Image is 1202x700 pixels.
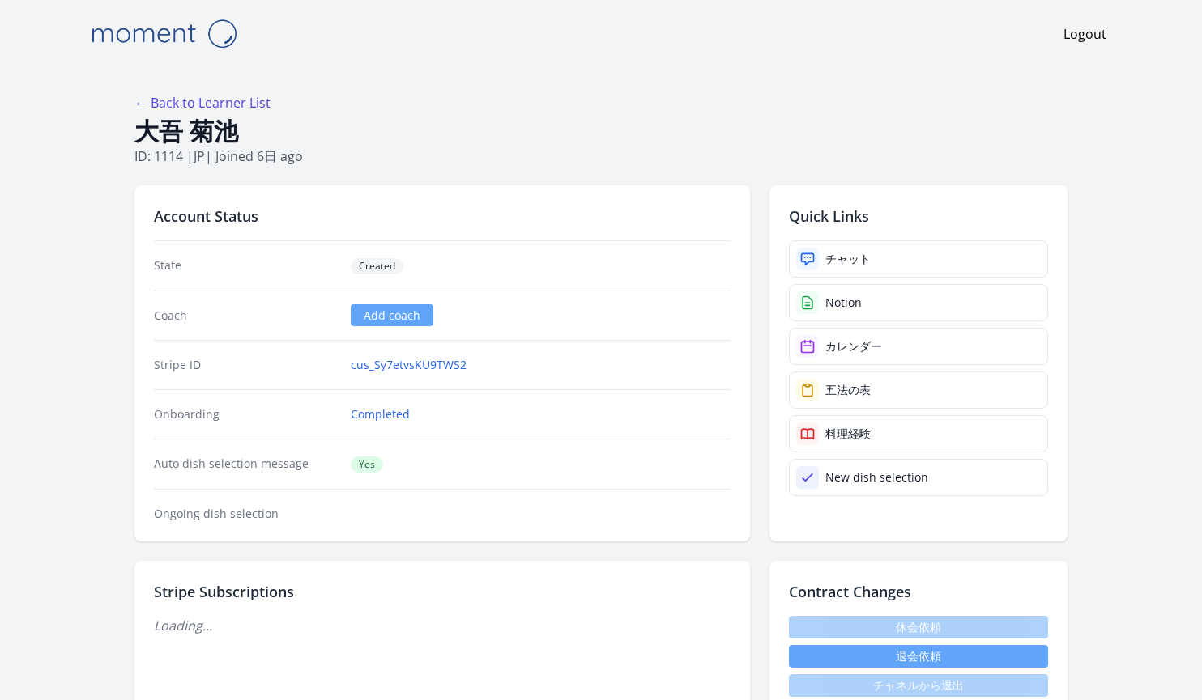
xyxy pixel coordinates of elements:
[789,371,1048,409] a: 五法の表
[789,415,1048,452] a: 料理経験
[825,295,862,311] div: Notion
[194,147,205,165] span: jp
[154,456,338,473] dt: Auto dish selection message
[789,328,1048,365] a: カレンダー
[825,338,882,354] div: カレンダー
[351,406,410,422] a: Completed
[351,304,433,326] a: Add coach
[351,258,403,274] span: Created
[83,13,245,54] img: Moment
[789,205,1048,227] h2: Quick Links
[789,645,1048,668] button: 退会依頼
[789,459,1048,496] a: New dish selection
[154,506,338,522] dt: Ongoing dish selection
[789,284,1048,321] a: Notion
[154,580,731,603] h2: Stripe Subscriptions
[825,469,928,486] div: New dish selection
[154,406,338,422] dt: Onboarding
[134,116,1068,146] h1: 大吾 菊池
[154,205,731,227] h2: Account Status
[154,308,338,324] dt: Coach
[134,94,271,112] a: ← Back to Learner List
[134,146,1068,166] p: ID: 1114 | | Joined 6日 ago
[825,382,871,398] div: 五法の表
[789,674,1048,697] span: チャネルから退出
[154,616,731,635] p: Loading...
[789,580,1048,603] h2: Contract Changes
[789,240,1048,278] a: チャット
[154,357,338,373] dt: Stripe ID
[825,426,871,442] div: 料理経験
[154,257,338,274] dt: State
[1063,24,1106,44] a: Logout
[351,357,467,373] a: cus_Sy7etvsKU9TWS2
[351,456,383,473] span: Yes
[825,251,871,267] div: チャット
[789,616,1048,638] span: 休会依頼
